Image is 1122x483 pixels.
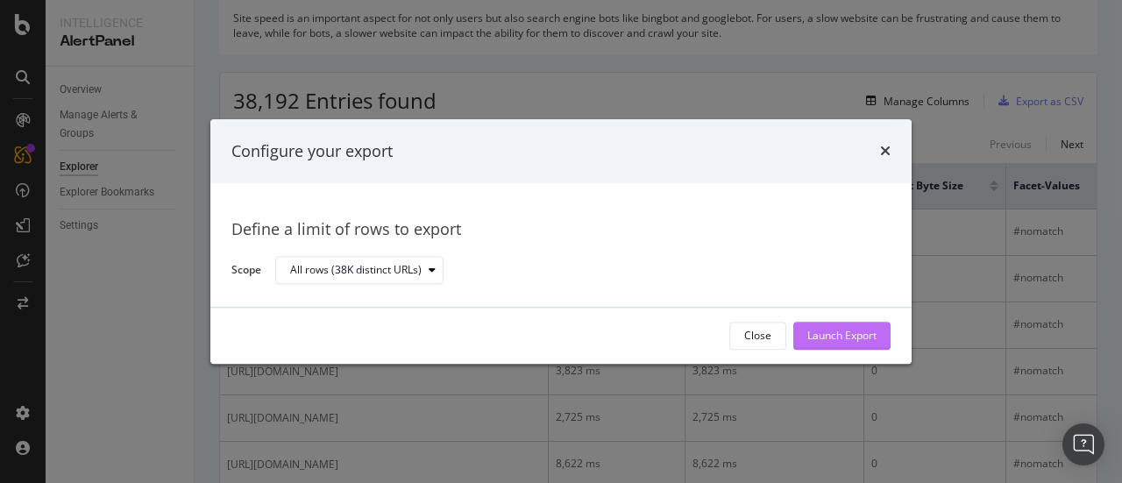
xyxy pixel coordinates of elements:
label: Scope [231,262,261,281]
div: modal [210,119,912,364]
button: Close [729,322,786,350]
div: Configure your export [231,140,393,163]
div: times [880,140,891,163]
div: Launch Export [807,329,877,344]
div: Define a limit of rows to export [231,219,891,242]
div: All rows (38K distinct URLs) [290,266,422,276]
button: Launch Export [793,322,891,350]
div: Open Intercom Messenger [1062,423,1104,465]
div: Close [744,329,771,344]
button: All rows (38K distinct URLs) [275,257,444,285]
